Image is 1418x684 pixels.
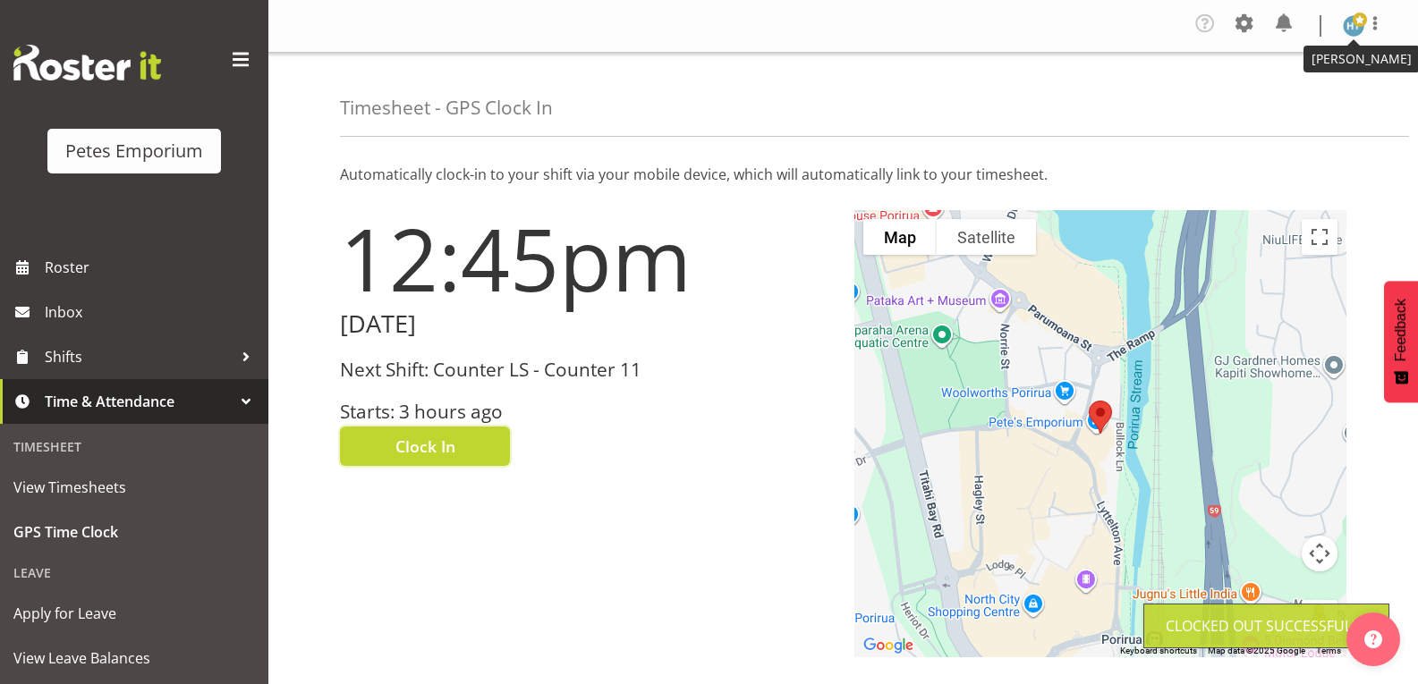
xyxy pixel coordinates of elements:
span: Time & Attendance [45,388,233,415]
img: helena-tomlin701.jpg [1343,15,1364,37]
span: GPS Time Clock [13,519,255,545]
button: Toggle fullscreen view [1302,219,1337,255]
span: View Leave Balances [13,645,255,671]
a: GPS Time Clock [4,510,264,554]
button: Clock In [340,426,510,466]
button: Show satellite imagery [937,219,1036,255]
span: View Timesheets [13,474,255,501]
span: Map data ©2025 Google [1208,646,1305,655]
div: Petes Emporium [65,138,203,165]
p: Automatically clock-in to your shift via your mobile device, which will automatically link to you... [340,164,1346,185]
button: Map camera controls [1302,536,1337,571]
h4: Timesheet - GPS Clock In [340,97,553,118]
div: Clocked out Successfully [1166,615,1367,637]
h3: Next Shift: Counter LS - Counter 11 [340,359,833,380]
a: Open this area in Google Maps (opens a new window) [859,634,918,657]
a: View Leave Balances [4,636,264,680]
span: Feedback [1393,299,1409,361]
a: View Timesheets [4,465,264,510]
button: Keyboard shortcuts [1120,645,1197,657]
span: Shifts [45,343,233,370]
span: Apply for Leave [13,600,255,627]
span: Inbox [45,299,259,325]
span: Clock In [395,435,455,458]
button: Drag Pegman onto the map to open Street View [1302,600,1337,636]
div: Timesheet [4,428,264,465]
div: Leave [4,554,264,591]
button: Show street map [863,219,937,255]
a: Apply for Leave [4,591,264,636]
a: Terms (opens in new tab) [1316,646,1341,655]
h1: 12:45pm [340,210,833,307]
h3: Starts: 3 hours ago [340,401,833,422]
button: Feedback - Show survey [1384,281,1418,402]
img: Rosterit website logo [13,45,161,80]
h2: [DATE] [340,310,833,338]
img: Google [859,634,918,657]
img: help-xxl-2.png [1364,630,1382,648]
span: Roster [45,254,259,281]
